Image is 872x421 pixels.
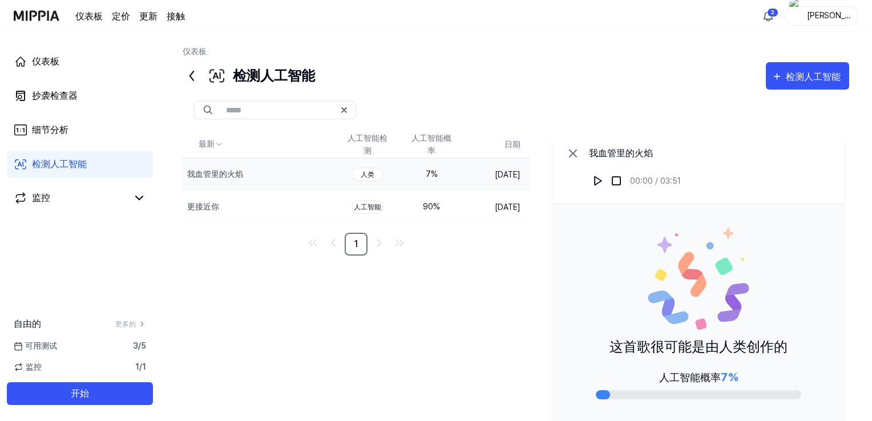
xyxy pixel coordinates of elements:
a: 抄袭检查器 [7,82,153,110]
font: 1 [354,238,358,249]
button: 开始 [7,382,153,405]
font: 人工智能检测 [348,133,387,155]
font: 抄袭检查器 [32,90,78,101]
font: 7 [721,370,728,384]
a: 细节分析 [7,116,153,144]
font: 日期 [504,140,520,149]
a: 接触 [167,10,185,23]
font: 更新 [139,11,158,22]
font: 可用测试 [25,341,57,350]
font: [DATE] [495,170,520,179]
font: 监控 [32,192,50,203]
font: / [139,362,142,371]
font: 我血管里的火焰 [589,148,653,159]
font: 细节分析 [32,124,68,135]
font: 监控 [26,362,42,371]
font: % [431,169,438,179]
font: / [138,341,141,350]
button: 轮廓[PERSON_NAME]尔 [785,6,858,26]
font: 检测人工智能 [32,159,87,169]
a: 更新 [139,10,158,23]
font: 人工智能 [354,203,381,211]
img: 停止 [611,175,622,187]
font: 7 [426,169,431,179]
font: % [433,202,440,211]
font: 仪表板 [32,56,59,67]
a: 转至上一页 [324,234,342,252]
font: 自由的 [14,318,41,329]
font: 我血管里的火焰 [187,169,243,179]
a: 更多的 [115,319,146,329]
font: 1 [135,362,139,371]
font: 接触 [167,11,185,22]
a: 仪表板 [183,47,207,56]
font: 更接近你 [187,202,219,211]
font: [DATE] [495,203,520,212]
font: 90 [423,202,433,211]
font: 1 [142,362,146,371]
font: % [728,370,738,384]
a: 检测人工智能 [7,151,153,178]
font: 定价 [112,11,130,22]
font: 5 [141,341,146,350]
font: 3 [133,341,138,350]
font: 人工智能概率 [411,133,451,155]
font: 开始 [71,388,89,399]
button: 检测人工智能 [766,62,849,90]
a: 仪表板 [7,48,153,75]
a: 转至最后一页 [390,234,409,252]
nav: 分页 [183,233,530,256]
a: 仪表板 [75,10,103,23]
a: 转至下一页 [370,234,388,252]
a: 转至第一页 [304,234,322,252]
font: [PERSON_NAME]尔 [807,11,851,33]
font: 00:00 / 03:51 [630,176,681,185]
a: 1 [345,233,368,256]
img: 알림 [761,9,775,23]
button: 알림2 [759,7,777,25]
font: 这首歌很可能是由人类创作的 [609,338,788,355]
font: 人类 [361,171,374,179]
font: 2 [771,9,774,15]
a: 定价 [112,10,130,23]
img: 搜索 [204,106,212,115]
a: 监控 [14,191,128,205]
font: 人工智能概率 [659,371,721,383]
font: 更多的 [115,320,136,328]
font: 检测人工智能 [786,71,841,82]
font: 仪表板 [75,11,103,22]
img: 人类 [647,227,750,330]
font: 检测人工智能 [233,67,315,84]
img: 玩 [592,175,604,187]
